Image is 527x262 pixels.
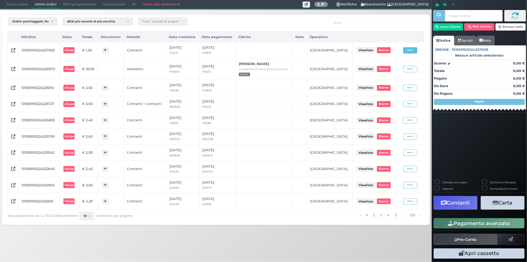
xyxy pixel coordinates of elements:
[307,58,353,80] td: [GEOGRAPHIC_DATA]
[169,70,179,73] small: 11:48:03
[65,49,74,52] b: Chiuso
[434,91,452,96] strong: Da Pagare
[31,0,60,9] span: Ultimi ordini
[65,103,74,106] b: Chiuso
[166,80,199,96] td: [DATE]
[169,186,179,189] small: 21:29:18
[307,32,353,42] div: Operatore
[202,105,211,108] small: 11:34:51
[307,177,353,193] td: [GEOGRAPHIC_DATA]
[84,214,87,218] span: 10
[513,61,525,65] strong: 0,00 €
[143,20,179,23] div: Tutti i metodi di pagamento
[377,85,391,91] button: Storno
[307,42,353,58] td: [GEOGRAPHIC_DATA]
[202,70,211,73] small: 11:52:12
[65,67,74,70] b: Chiuso
[169,89,179,92] small: 11:18:08
[18,193,59,210] td: 101359106324222651
[377,133,391,139] button: Storno
[307,96,353,112] td: [GEOGRAPHIC_DATA]
[18,145,59,161] td: 101359106324225042
[490,180,516,184] label: Scontrino Parlante
[18,58,59,80] td: 101359106324226970
[496,23,526,31] button: Rimuovi tutto
[490,187,518,191] label: Comanda prioritaria
[202,51,211,54] small: 13:19:31
[307,80,353,96] td: [GEOGRAPHIC_DATA]
[442,180,467,184] label: Stampa una copia
[169,170,178,173] small: 21:12:25
[434,69,445,73] strong: Totale
[199,128,236,145] td: [DATE]
[481,196,525,210] button: Carta
[138,17,188,26] button: Tutti i metodi di pagamento
[59,32,79,42] div: Stato
[124,145,166,161] td: Contanti
[293,32,307,42] div: Note
[356,47,375,53] button: Visualizza
[202,121,211,125] small: 11:16:58
[18,128,59,145] td: 101359106324225700
[124,112,166,129] td: Contanti
[356,85,375,91] button: Visualizza
[79,42,98,58] td: € 1,20
[442,187,454,191] label: Asporto
[419,212,423,218] a: pagina successiva
[140,0,183,9] a: Torna alla dashboard
[60,0,99,9] span: Ritiri programmati
[12,20,49,23] div: Ordini parcheggiati, Ordini aperti, Ordini chiusi
[79,177,98,193] td: € 3,00
[124,42,166,58] td: Contanti
[169,137,180,141] small: 09:37:27
[79,212,95,220] button: 10
[434,248,525,259] button: Apri cassetto
[434,196,477,210] button: Contanti
[307,161,353,177] td: [GEOGRAPHIC_DATA]
[79,212,133,220] div: elementi per pagina
[434,84,448,88] strong: Da Dare
[358,212,362,218] a: pagina precedente
[378,212,384,218] a: alla pagina 3
[79,58,98,80] td: € 18,00
[433,23,464,31] button: Cerca Cliente
[433,53,526,57] div: Nessun articolo selezionato
[202,137,213,141] small: 09:37:58
[513,91,525,96] strong: 0,00 €
[236,32,293,42] div: Cliente
[377,150,391,156] button: Storno
[433,36,454,45] a: Ordine
[79,161,98,177] td: € 2,40
[239,67,288,71] small: 2cc6d8178b0511f0bcd50aeaebb5e02f
[65,167,74,170] b: Chiuso
[79,128,98,145] td: € 3,60
[199,80,236,96] td: [DATE]
[18,96,59,112] td: 101359106324225727
[8,212,78,220] span: Visualizzazione da 1 a 10 di 1248 elementi
[65,184,74,187] b: Chiuso
[199,42,236,58] td: [DATE]
[202,89,212,92] small: 11:48:01
[377,101,391,107] button: Storno
[166,96,199,112] td: [DATE]
[199,161,236,177] td: [DATE]
[307,193,353,210] td: [GEOGRAPHIC_DATA]
[166,177,199,193] td: [DATE]
[356,66,375,72] button: Visualizza
[79,80,98,96] td: € 2,50
[356,150,375,156] button: Visualizza
[475,100,484,103] strong: Segue
[365,212,369,218] a: alla pagina 1
[124,58,166,80] td: Addebito
[63,17,133,26] button: Dal più recente al più vecchio
[79,193,98,210] td: € 4,20
[329,17,424,27] input: Cerca
[166,32,199,42] div: Data creazione
[65,119,74,122] b: Chiuso
[65,151,74,154] b: Chiuso
[199,193,236,210] td: [DATE]
[124,177,166,193] td: Contanti
[166,193,199,210] td: [DATE]
[202,170,213,173] small: 22:00:13
[8,17,57,26] button: Ordini parcheggiati, Ordini aperti, Ordini chiusi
